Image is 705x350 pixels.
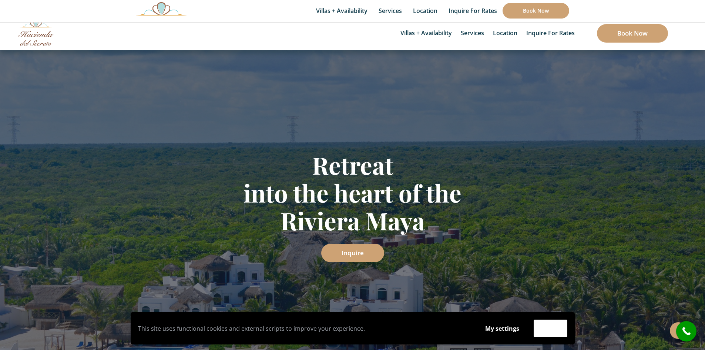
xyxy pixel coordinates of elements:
[489,17,521,50] a: Location
[19,19,54,46] img: Awesome Logo
[457,17,488,50] a: Services
[503,3,569,19] a: Book Now
[397,17,456,50] a: Villas + Availability
[138,323,471,334] p: This site uses functional cookies and external scripts to improve your experience.
[523,17,578,50] a: Inquire for Rates
[534,320,567,337] button: Accept
[597,24,668,43] a: Book Now
[136,2,187,16] img: Awesome Logo
[678,323,695,340] i: call
[321,244,384,262] a: Inquire
[136,151,569,234] h1: Retreat into the heart of the Riviera Maya
[676,321,696,341] a: call
[478,320,526,337] button: My settings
